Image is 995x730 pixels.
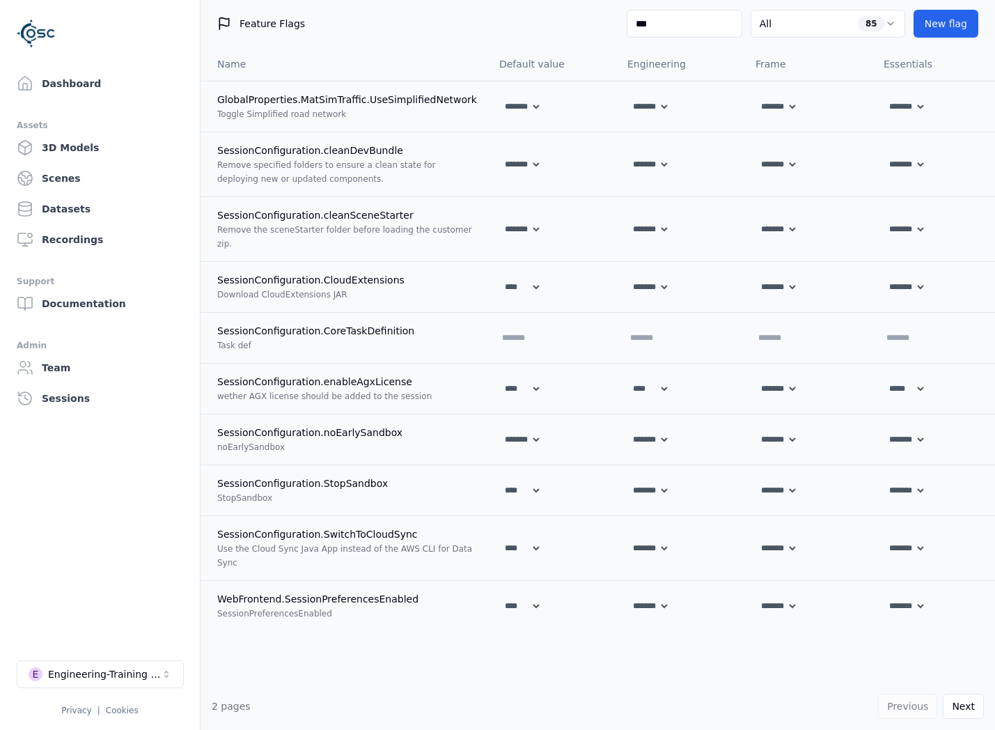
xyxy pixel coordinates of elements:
div: E [29,667,42,681]
div: Support [17,273,183,290]
span: SessionConfiguration.noEarlySandbox [217,427,402,438]
th: Frame [744,47,872,81]
a: Recordings [11,226,189,254]
a: Cookies [106,706,139,715]
span: | [97,706,100,715]
div: Engineering-Training (SSO Staging) [48,667,161,681]
span: StopSandbox [217,493,272,503]
span: WebFrontend.SessionPreferencesEnabled [217,593,418,605]
span: SessionConfiguration.CloudExtensions [217,274,405,286]
span: Download CloudExtensions JAR [217,290,347,300]
span: Toggle Simplified road network [217,109,346,119]
a: Dashboard [11,70,189,98]
span: Remove the sceneStarter folder before loading the customer zip. [217,225,472,249]
span: SessionConfiguration.cleanDevBundle [217,145,403,156]
a: Scenes [11,164,189,192]
button: Select a workspace [17,660,184,688]
span: SessionConfiguration.SwitchToCloudSync [217,529,418,540]
img: Logo [17,14,56,53]
span: Feature Flags [240,17,305,31]
a: Team [11,354,189,382]
button: Next [943,694,984,719]
div: Admin [17,337,183,354]
a: Documentation [11,290,189,318]
a: Sessions [11,385,189,412]
a: Datasets [11,195,189,223]
span: Task def [217,341,251,350]
span: wether AGX license should be added to the session [217,391,432,401]
button: New flag [914,10,978,38]
span: 2 pages [212,701,251,712]
th: Name [201,47,488,81]
th: Default value [488,47,616,81]
span: GlobalProperties.MatSimTraffic.UseSimplifiedNetwork [217,94,477,105]
span: SessionPreferencesEnabled [217,609,332,619]
span: Use the Cloud Sync Java App instead of the AWS CLI for Data Sync [217,544,472,568]
span: SessionConfiguration.StopSandbox [217,478,388,489]
th: Engineering [616,47,744,81]
span: Remove specified folders to ensure a clean state for deploying new or updated components. [217,160,436,184]
span: noEarlySandbox [217,442,285,452]
div: Assets [17,117,183,134]
a: 3D Models [11,134,189,162]
span: SessionConfiguration.enableAgxLicense [217,376,412,387]
a: Privacy [61,706,91,715]
span: SessionConfiguration.CoreTaskDefinition [217,325,414,336]
span: SessionConfiguration.cleanSceneStarter [217,210,414,221]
